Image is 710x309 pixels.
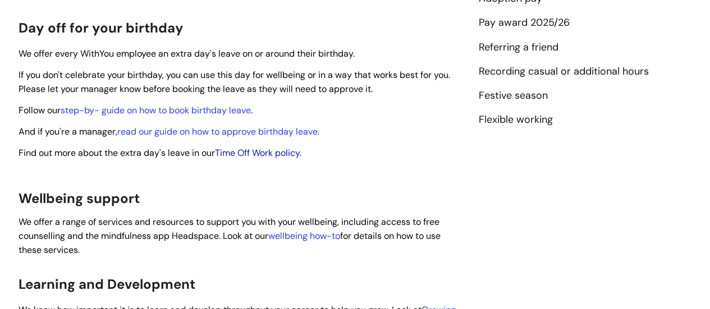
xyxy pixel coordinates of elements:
[268,230,340,242] a: wellbeing how-to
[19,48,355,59] span: We offer every WithYou employee an extra day's leave on or around their birthday.
[479,40,558,55] a: Referring a friend
[19,104,253,116] span: Follow our .
[61,104,251,116] a: step-by- guide on how to book birthday leave
[479,113,553,127] a: Flexible working
[117,126,318,137] a: read our guide on how to approve birthday leave
[19,275,195,293] span: Learning and Development
[19,69,450,95] span: If you don't celebrate your birthday, you can use this day for wellbeing or in a way that works b...
[479,89,548,103] a: Festive season
[479,16,570,30] a: Pay award 2025/26
[479,64,649,79] a: Recording casual or additional hours
[19,19,184,36] span: Day off for your birthday
[19,216,441,256] span: We offer a range of services and resources to support you with your wellbeing, including access t...
[19,190,140,207] span: Wellbeing support
[19,147,301,159] span: Find out more about the extra day's leave in our .
[19,126,319,137] span: And if you're a manager, .
[215,147,300,159] a: Time Off Work policy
